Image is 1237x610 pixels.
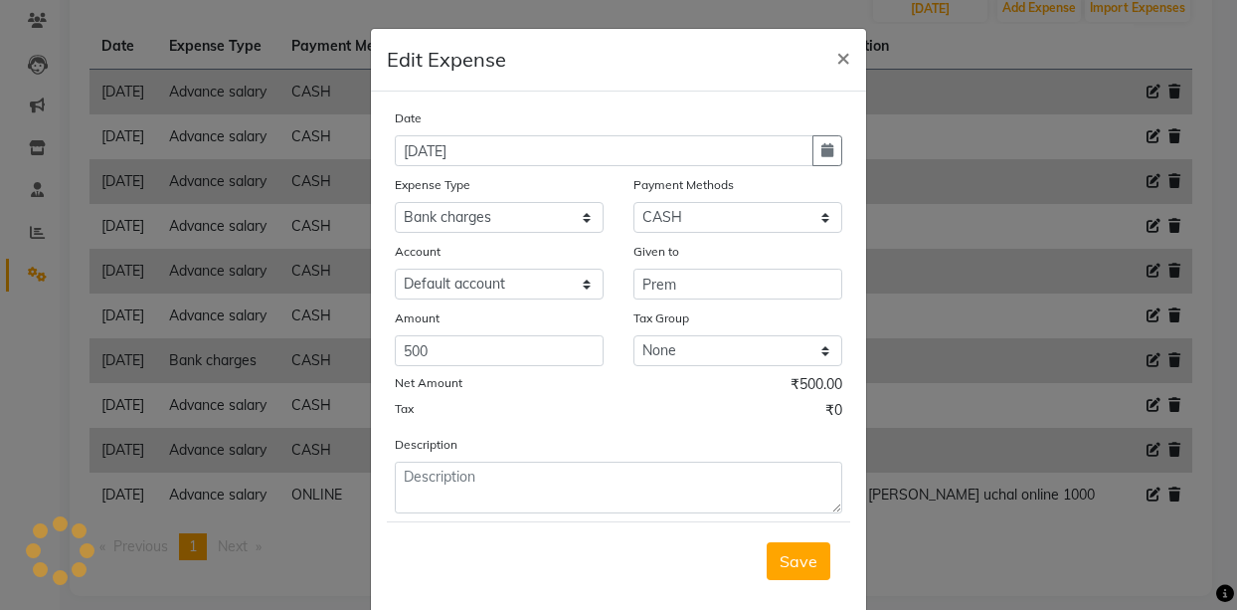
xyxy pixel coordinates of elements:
button: Save [767,542,830,580]
label: Account [395,243,441,261]
span: ₹500.00 [791,374,842,400]
input: Given to [633,269,842,300]
span: × [836,42,850,72]
label: Amount [395,309,440,327]
label: Tax Group [633,309,689,327]
span: Save [780,551,817,571]
label: Given to [633,243,679,261]
label: Date [395,109,422,127]
h5: Edit Expense [387,45,506,75]
button: Close [820,29,866,85]
label: Description [395,436,457,454]
label: Net Amount [395,374,462,392]
span: ₹0 [825,400,842,426]
input: Amount [395,335,604,366]
label: Payment Methods [633,176,734,194]
label: Tax [395,400,414,418]
label: Expense Type [395,176,470,194]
